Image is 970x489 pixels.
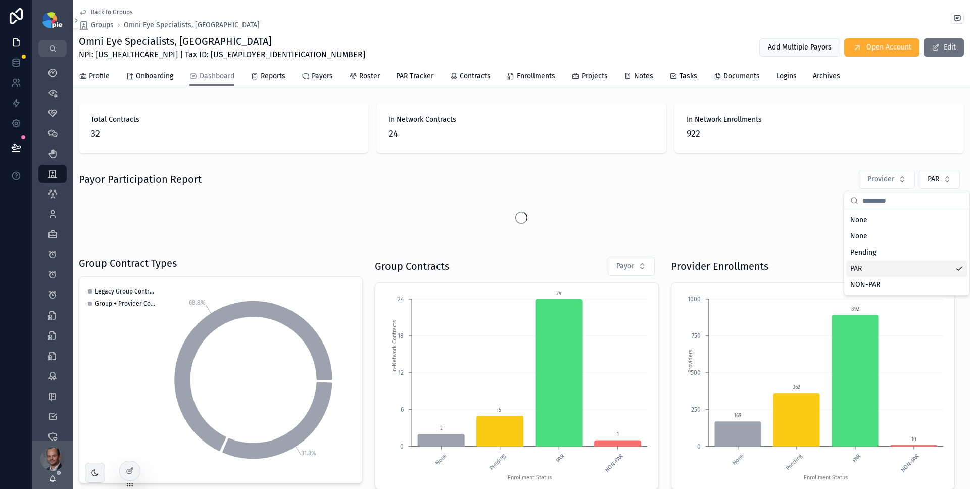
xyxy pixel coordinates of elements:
[434,453,448,467] text: None
[844,210,969,295] div: Suggestions
[900,453,921,474] text: NON-PAR
[844,38,919,57] button: Open Account
[398,296,404,303] tspan: 24
[42,12,62,28] img: App logo
[95,287,156,296] span: Legacy Group Contract
[793,384,800,390] text: 362
[79,34,365,48] h1: Omni Eye Specialists, [GEOGRAPHIC_DATA]
[846,228,967,244] div: None
[488,453,507,471] text: Pending
[846,277,967,293] div: NON-PAR
[581,71,608,81] span: Projects
[126,67,173,87] a: Onboarding
[851,306,859,312] text: 892
[507,67,555,87] a: Enrollments
[680,71,697,81] span: Tasks
[302,67,333,87] a: Payors
[813,71,840,81] span: Archives
[91,127,356,141] span: 32
[440,425,443,431] text: 2
[555,453,566,464] text: PAR
[91,20,114,30] span: Groups
[32,57,73,441] div: scrollable content
[688,296,701,303] tspan: 1000
[846,244,967,261] div: Pending
[697,443,701,450] tspan: 0
[91,115,356,125] span: Total Contracts
[391,320,398,373] tspan: In-Network Contracts
[79,8,133,16] a: Back to Groups
[261,71,285,81] span: Reports
[671,259,768,273] h1: Provider Enrollments
[859,170,915,189] button: Select Button
[556,290,562,297] text: 24
[398,332,404,339] tspan: 18
[508,474,552,481] tspan: Enrollment Status
[460,71,491,81] span: Contracts
[200,71,234,81] span: Dashboard
[79,256,177,270] h1: Group Contract Types
[634,71,653,81] span: Notes
[189,299,206,306] tspan: 68.8%
[89,71,110,81] span: Profile
[804,474,848,481] tspan: Enrollment Status
[924,38,964,57] button: Edit
[349,67,380,87] a: Roster
[85,283,356,477] div: chart
[617,431,619,437] text: 1
[846,212,967,228] div: None
[79,67,110,87] a: Profile
[79,20,114,30] a: Groups
[401,406,404,413] tspan: 6
[124,20,260,30] a: Omni Eye Specialists, [GEOGRAPHIC_DATA]
[867,174,894,184] span: Provider
[776,67,797,87] a: Logins
[396,71,433,81] span: PAR Tracker
[713,67,760,87] a: Documents
[687,350,694,373] tspan: Providers
[450,67,491,87] a: Contracts
[79,48,365,61] span: NPI: [US_HEALTHCARE_NPI] | Tax ID: [US_EMPLOYER_IDENTIFICATION_NUMBER]
[389,115,654,125] span: In Network Contracts
[768,42,832,53] span: Add Multiple Payors
[677,289,948,483] div: chart
[759,38,840,57] button: Add Multiple Payors
[251,67,285,87] a: Reports
[359,71,380,81] span: Roster
[79,172,202,186] h1: Payor Participation Report
[866,42,911,53] span: Open Account
[776,71,797,81] span: Logins
[687,115,952,125] span: In Network Enrollments
[381,289,652,483] div: chart
[669,67,697,87] a: Tasks
[851,453,862,464] text: PAR
[608,257,655,276] button: Select Button
[312,71,333,81] span: Payors
[571,67,608,87] a: Projects
[731,453,745,467] text: None
[396,67,433,87] a: PAR Tracker
[604,453,625,474] text: NON-PAR
[624,67,653,87] a: Notes
[919,170,960,189] button: Select Button
[499,407,501,413] text: 5
[95,300,156,308] span: Group + Provider Contract
[846,261,967,277] div: PAR
[389,127,654,141] span: 24
[691,406,701,413] tspan: 250
[692,332,701,339] tspan: 750
[91,8,133,16] span: Back to Groups
[691,369,701,376] tspan: 500
[735,413,742,419] text: 169
[616,261,634,271] span: Payor
[928,174,939,184] span: PAR
[189,67,234,86] a: Dashboard
[687,127,952,141] span: 922
[398,369,404,376] tspan: 12
[813,67,840,87] a: Archives
[301,450,316,457] tspan: 31.3%
[375,259,449,273] h1: Group Contracts
[400,443,404,450] tspan: 0
[136,71,173,81] span: Onboarding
